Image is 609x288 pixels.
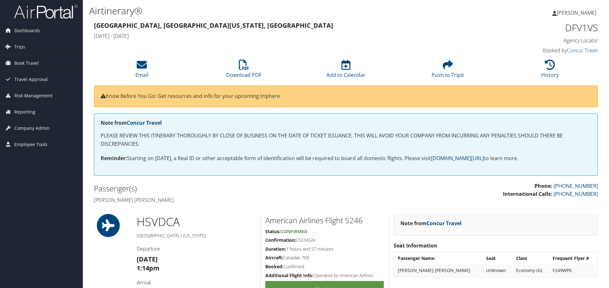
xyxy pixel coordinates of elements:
[549,253,597,264] th: Frequent Flyer #
[137,245,255,252] h4: Departure
[281,228,307,234] span: Confirmed
[265,272,313,278] strong: Additional Flight Info:
[513,253,549,264] th: Class
[135,63,148,78] a: Email
[137,255,158,263] strong: [DATE]
[265,255,283,261] strong: Aircraft:
[326,63,365,78] a: Add to Calendar
[89,4,432,18] h1: Airtinerary®
[394,242,437,249] strong: Seat Information
[101,132,591,148] p: PLEASE REVIEW THIS ITINERARY THOROUGHLY BY CLOSE OF BUSINESS ON THE DATE OF TICKET ISSUANCE. THIS...
[479,37,598,44] h4: Agency Locator
[269,92,280,100] a: here
[94,33,469,40] h4: [DATE] - [DATE]
[541,63,559,78] a: History
[14,71,48,87] span: Travel Approval
[483,253,512,264] th: Seat
[14,23,40,39] span: Dashboards
[265,255,384,261] h5: Canadair 700
[14,120,50,136] span: Company Admin
[554,190,598,197] a: [PHONE_NUMBER]
[432,63,464,78] a: Push to Tripit
[101,119,162,126] strong: Note from
[101,155,127,162] strong: Reminder:
[226,63,262,78] a: Download PDF
[557,9,596,16] span: [PERSON_NAME]
[483,265,512,276] td: Unknown
[265,246,286,252] strong: Duration:
[400,220,462,227] strong: Note from
[127,119,162,126] a: Concur Travel
[14,88,53,104] span: Risk Management
[265,246,384,252] h5: 1 hours and 57 minutes
[94,196,341,203] h4: [PERSON_NAME] [PERSON_NAME]
[265,237,296,243] strong: Confirmation:
[395,265,482,276] td: [PERSON_NAME] [PERSON_NAME]
[14,55,39,71] span: Book Travel
[265,215,384,226] h2: American Airlines Flight 5246
[426,220,462,227] a: Concur Travel
[554,182,598,189] a: [PHONE_NUMBER]
[534,182,552,189] strong: Phone:
[14,4,78,19] img: airportal-logo.png
[137,264,160,272] strong: 1:14pm
[265,272,384,279] h5: Operated by American Airlines
[552,3,603,22] a: [PERSON_NAME]
[137,214,255,230] h1: HSV DCA
[137,279,255,286] h4: Arrival
[431,155,484,162] a: [DOMAIN_NAME][URL]
[265,237,384,243] h5: CSCMGM
[94,21,333,30] strong: [GEOGRAPHIC_DATA], [GEOGRAPHIC_DATA] [US_STATE], [GEOGRAPHIC_DATA]
[265,263,283,270] strong: Booked:
[549,265,597,276] td: F249WP0
[101,92,591,100] p: Know Before You Go: Get resources and info for your upcoming trip
[479,21,598,34] h1: DFV1VS
[479,47,598,54] h4: Booked by
[14,104,35,120] span: Reporting
[395,253,482,264] th: Passenger Name
[503,190,552,197] strong: International Calls:
[265,228,281,234] strong: Status:
[137,233,255,239] h5: [GEOGRAPHIC_DATA] / [US_STATE]
[265,263,384,270] h5: Confirmed
[513,265,549,276] td: Economy (G)
[101,154,591,163] p: Starting on [DATE], a Real ID or other acceptable form of identification will be required to boar...
[14,39,25,55] span: Trips
[14,137,47,152] span: Employee Tools
[567,47,598,54] a: Concur Travel
[94,183,341,194] h2: Passenger(s)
